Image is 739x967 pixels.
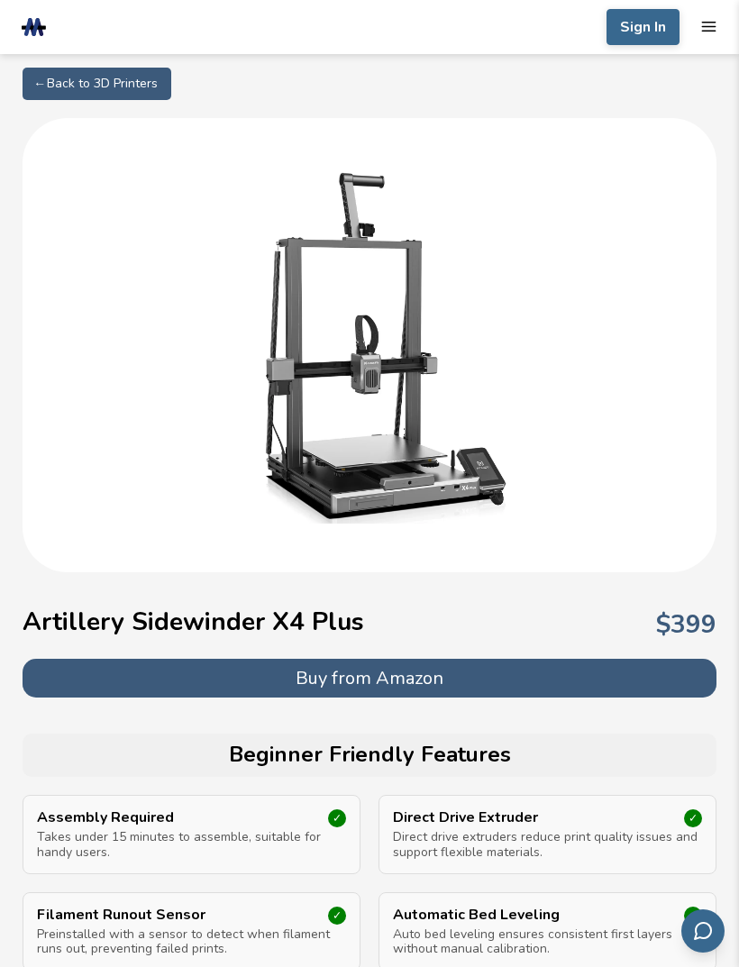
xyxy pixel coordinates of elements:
[23,659,716,698] button: Buy from Amazon
[393,809,656,826] p: Direct Drive Extruder
[328,809,346,827] div: ✓
[37,830,346,859] p: Takes under 15 minutes to assemble, suitable for handy users.
[37,927,346,956] p: Preinstalled with a sensor to detect when filament runs out, preventing failed prints.
[393,927,702,956] p: Auto bed leveling ensures consistent first layers without manual calibration.
[328,907,346,925] div: ✓
[37,907,300,923] p: Filament Runout Sensor
[393,830,702,859] p: Direct drive extruders reduce print quality issues and support flexible materials.
[23,68,171,100] a: ← Back to 3D Printers
[189,163,550,524] img: Artillery Sidewinder X4 Plus
[37,809,300,826] p: Assembly Required
[393,907,656,923] p: Automatic Bed Leveling
[700,18,717,35] button: mobile navigation menu
[23,607,364,636] h1: Artillery Sidewinder X4 Plus
[656,610,716,639] p: $ 399
[32,743,707,768] h2: Beginner Friendly Features
[681,909,725,953] button: Send feedback via email
[684,809,702,827] div: ✓
[607,9,680,45] button: Sign In
[684,907,702,925] div: ✓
